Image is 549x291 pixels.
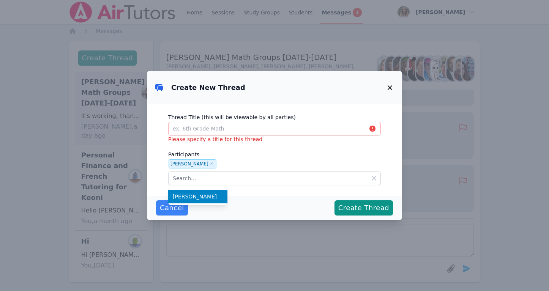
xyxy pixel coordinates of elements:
input: ex, 6th Grade Math [168,122,381,135]
button: Create Thread [334,200,393,215]
span: Create Thread [338,203,389,213]
label: Participants [168,148,381,159]
button: Cancel [156,200,188,215]
span: [PERSON_NAME] [173,193,223,200]
p: Please specify a title for this thread [168,135,381,143]
span: Cancel [160,203,184,213]
div: [PERSON_NAME] [170,162,208,166]
input: Search... [168,171,381,185]
label: Thread Title (this will be viewable by all parties) [168,110,381,122]
h3: Create New Thread [171,83,245,92]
